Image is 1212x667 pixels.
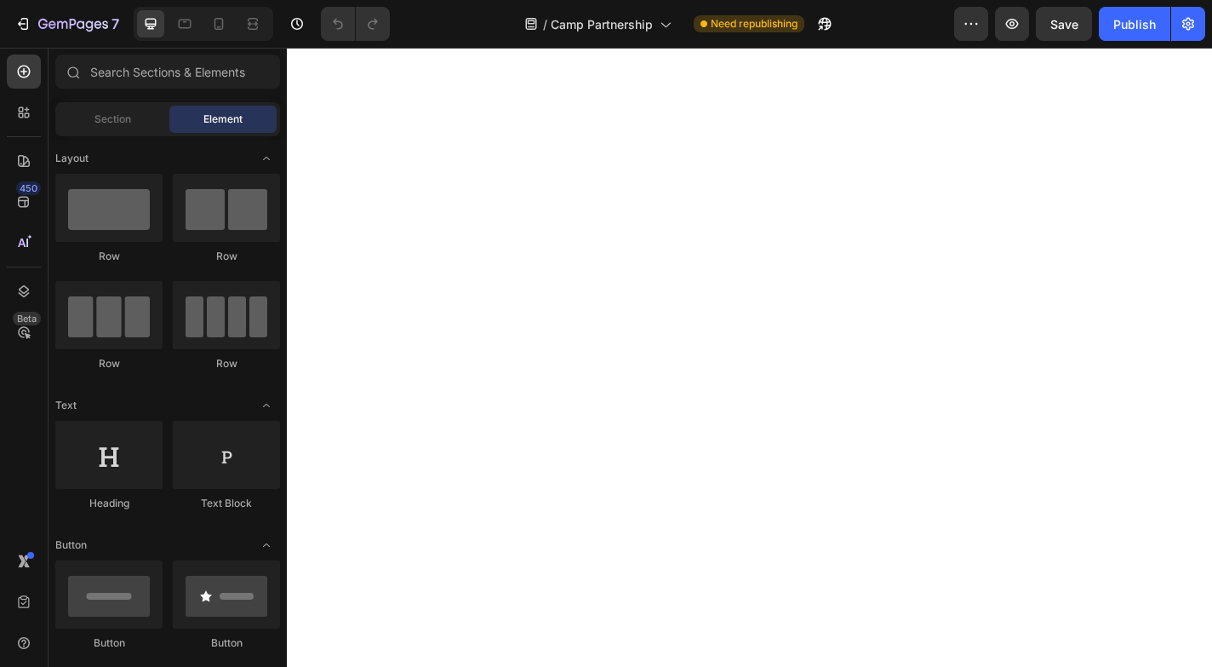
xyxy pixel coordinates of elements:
[711,16,798,32] span: Need republishing
[55,55,280,89] input: Search Sections & Elements
[7,7,127,41] button: 7
[253,532,280,559] span: Toggle open
[55,496,163,511] div: Heading
[94,112,131,127] span: Section
[13,312,41,325] div: Beta
[173,249,280,264] div: Row
[543,15,547,33] span: /
[1113,15,1156,33] div: Publish
[253,145,280,172] span: Toggle open
[55,249,163,264] div: Row
[16,181,41,195] div: 450
[55,151,89,166] span: Layout
[173,356,280,371] div: Row
[321,7,390,41] div: Undo/Redo
[173,496,280,511] div: Text Block
[287,48,1212,667] iframe: Design area
[55,538,87,553] span: Button
[203,112,243,127] span: Element
[55,398,77,413] span: Text
[173,635,280,651] div: Button
[55,635,163,651] div: Button
[1099,7,1170,41] button: Publish
[55,356,163,371] div: Row
[253,392,280,419] span: Toggle open
[551,15,653,33] span: Camp Partnership
[1050,17,1078,32] span: Save
[1036,7,1092,41] button: Save
[111,14,119,34] p: 7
